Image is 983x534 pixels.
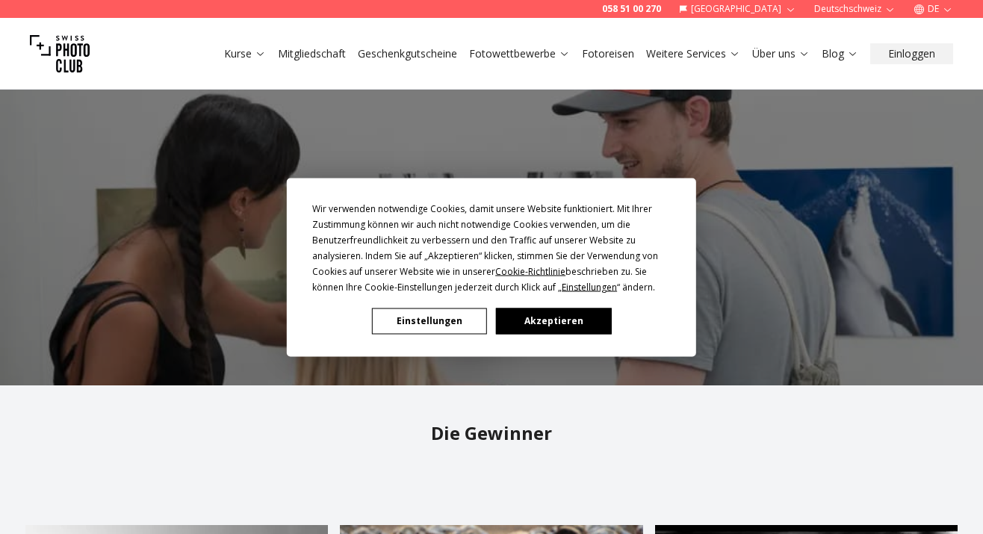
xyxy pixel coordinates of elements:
button: Einstellungen [372,308,487,334]
div: Cookie Consent Prompt [287,178,696,356]
button: Akzeptieren [496,308,611,334]
div: Wir verwenden notwendige Cookies, damit unsere Website funktioniert. Mit Ihrer Zustimmung können ... [312,200,671,294]
span: Einstellungen [562,280,617,293]
span: Cookie-Richtlinie [495,264,565,277]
